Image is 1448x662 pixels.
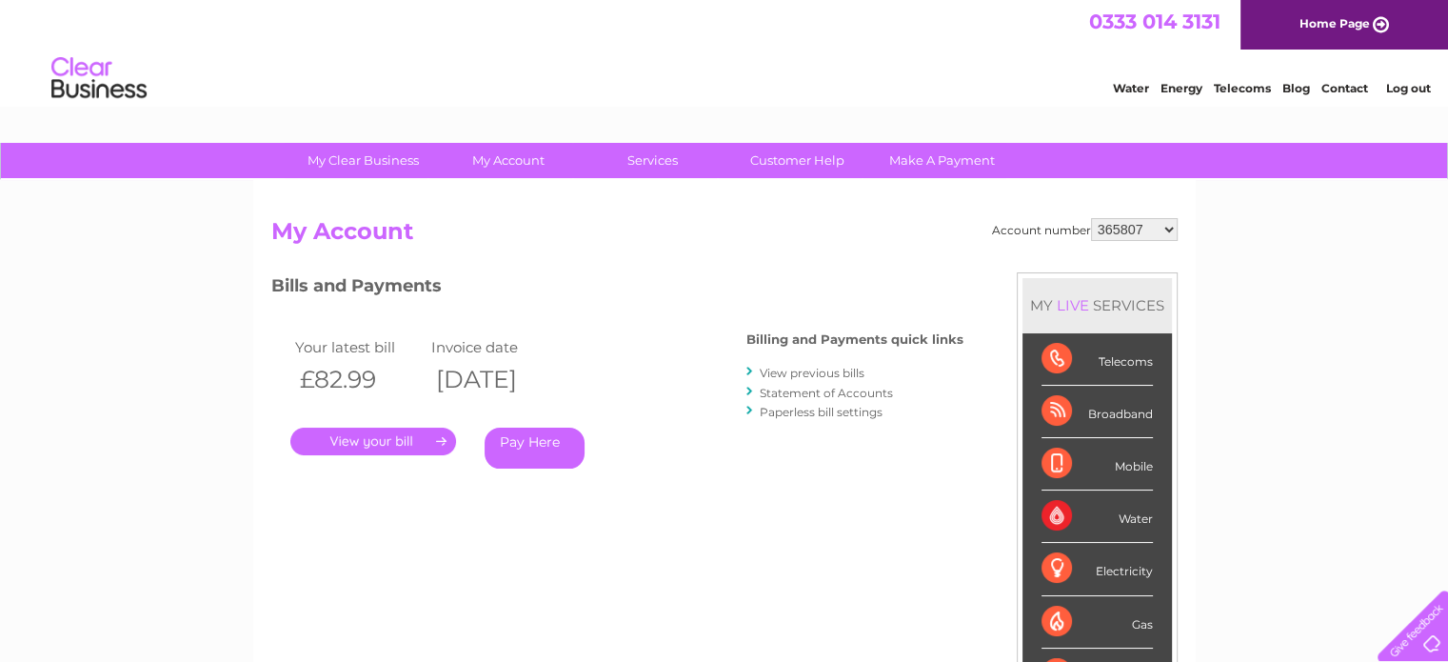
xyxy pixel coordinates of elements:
a: Statement of Accounts [760,386,893,400]
a: Log out [1385,81,1430,95]
img: logo.png [50,50,148,108]
div: Water [1041,491,1153,543]
div: LIVE [1053,296,1093,314]
a: Contact [1321,81,1368,95]
div: Gas [1041,596,1153,649]
a: . [290,428,456,455]
a: Services [574,143,731,178]
div: MY SERVICES [1022,278,1172,332]
td: Your latest bill [290,334,427,360]
a: Energy [1160,81,1202,95]
a: Customer Help [719,143,876,178]
a: Telecoms [1214,81,1271,95]
a: Paperless bill settings [760,405,883,419]
a: View previous bills [760,366,864,380]
div: Clear Business is a trading name of Verastar Limited (registered in [GEOGRAPHIC_DATA] No. 3667643... [275,10,1175,92]
h3: Bills and Payments [271,272,963,306]
a: Water [1113,81,1149,95]
th: £82.99 [290,360,427,399]
th: [DATE] [426,360,564,399]
h4: Billing and Payments quick links [746,332,963,347]
a: My Clear Business [285,143,442,178]
a: Blog [1282,81,1310,95]
td: Invoice date [426,334,564,360]
div: Account number [992,218,1178,241]
a: My Account [429,143,586,178]
a: 0333 014 3131 [1089,10,1220,33]
a: Make A Payment [863,143,1021,178]
div: Broadband [1041,386,1153,438]
div: Telecoms [1041,333,1153,386]
div: Mobile [1041,438,1153,491]
a: Pay Here [485,428,585,469]
div: Electricity [1041,543,1153,595]
h2: My Account [271,218,1178,254]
